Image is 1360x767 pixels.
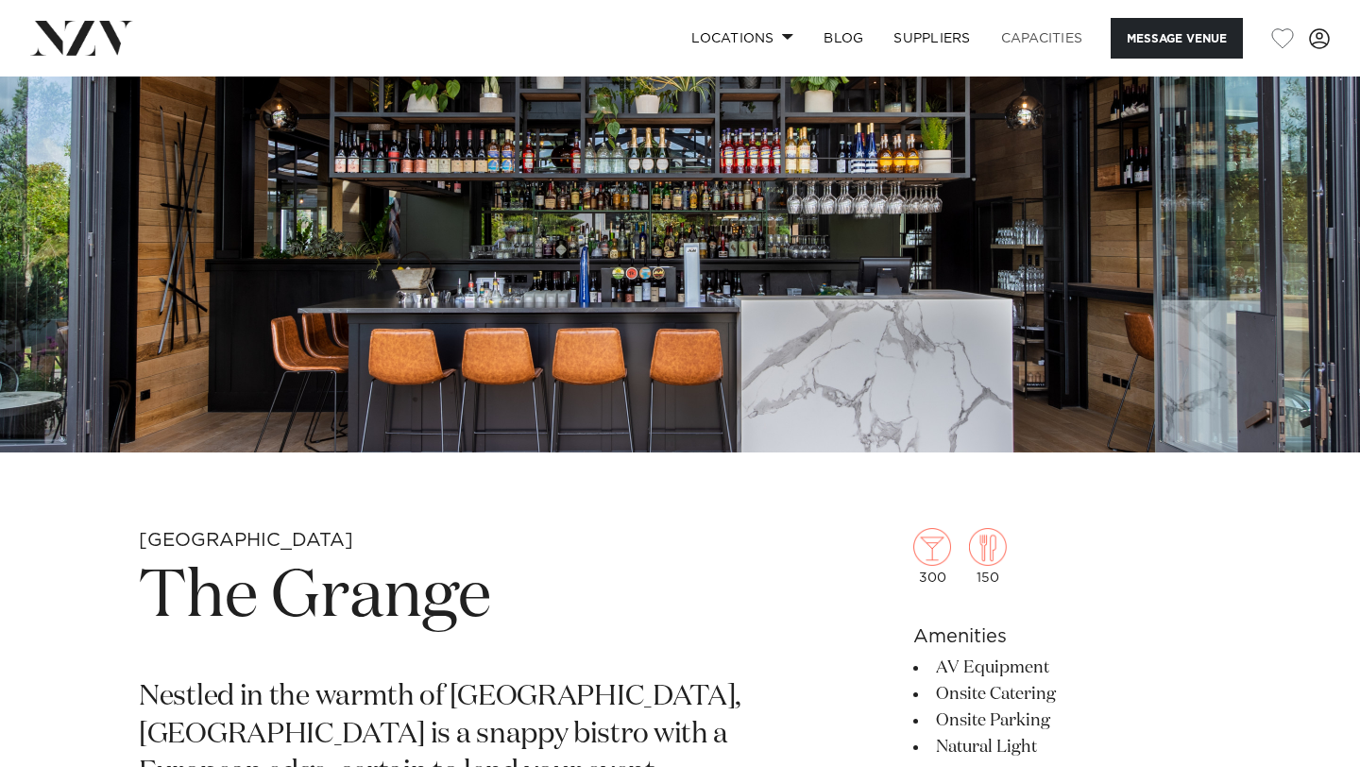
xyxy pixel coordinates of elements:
[913,528,951,585] div: 300
[913,655,1221,681] li: AV Equipment
[139,554,779,641] h1: The Grange
[676,18,808,59] a: Locations
[878,18,985,59] a: SUPPLIERS
[913,681,1221,707] li: Onsite Catering
[986,18,1098,59] a: Capacities
[913,734,1221,760] li: Natural Light
[913,528,951,566] img: cocktail.png
[30,21,133,55] img: nzv-logo.png
[913,707,1221,734] li: Onsite Parking
[1111,18,1243,59] button: Message Venue
[913,622,1221,651] h6: Amenities
[808,18,878,59] a: BLOG
[139,531,353,550] small: [GEOGRAPHIC_DATA]
[969,528,1007,566] img: dining.png
[969,528,1007,585] div: 150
